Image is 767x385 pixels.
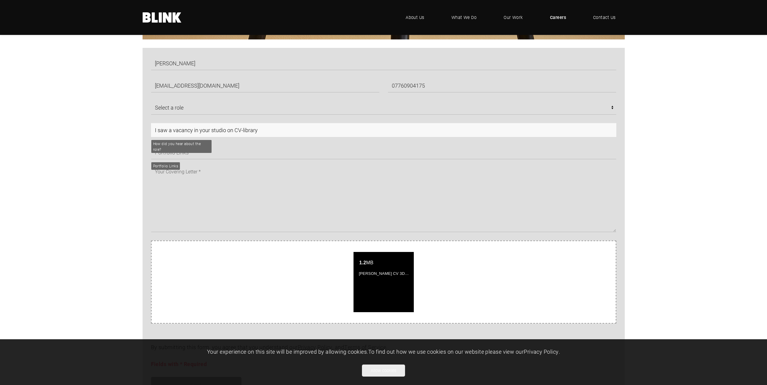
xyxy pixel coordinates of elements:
[359,260,366,265] strong: 1.2
[584,8,625,26] a: Contact Us
[524,348,558,355] a: Privacy Policy
[357,260,376,265] span: MB
[504,14,523,21] span: Our Work
[388,79,616,92] input: Telephone Number *
[153,141,210,152] div: How did you hear about the role?
[207,348,560,355] span: Your experience on this site will be improved by allowing cookies. To find out how we use cookies...
[593,14,616,21] span: Contact Us
[362,365,405,377] button: Allow cookies
[451,14,477,21] span: What We Do
[397,8,433,26] a: About Us
[442,8,486,26] a: What We Do
[151,56,616,70] input: Full Name *
[495,8,532,26] a: Our Work
[143,12,182,23] a: Home
[357,271,432,276] span: [PERSON_NAME] CV 3D Visualiser.pdf
[151,123,616,137] input: How did you hear about the role?
[153,163,178,169] div: Portfolio Links
[541,8,575,26] a: Careers
[151,79,379,92] input: Email Address *
[406,14,424,21] span: About Us
[550,14,566,21] span: Careers
[151,145,616,159] input: Portfolio Links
